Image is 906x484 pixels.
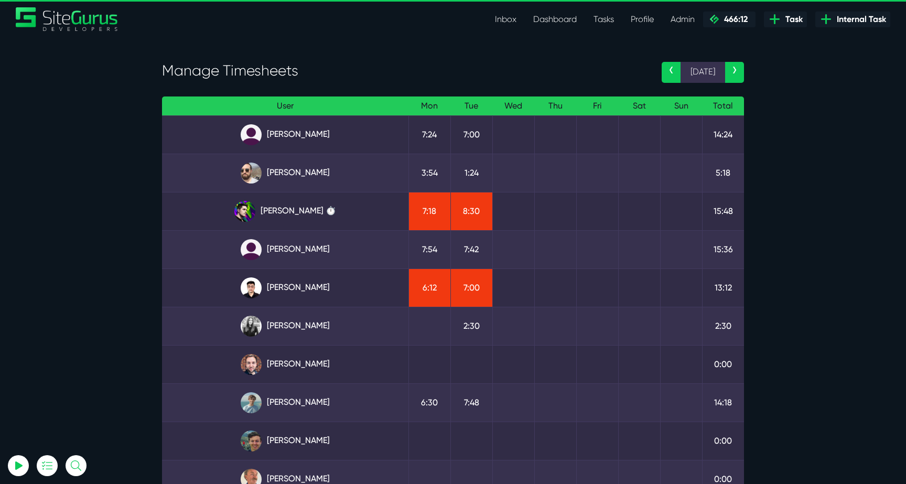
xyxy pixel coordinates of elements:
td: 5:18 [702,154,744,192]
td: 7:00 [450,268,492,307]
td: 7:24 [408,115,450,154]
td: 0:00 [702,345,744,383]
td: 7:18 [408,192,450,230]
td: 2:30 [702,307,744,345]
a: Internal Task [815,12,890,27]
img: Sitegurus Logo [16,7,118,31]
td: 6:12 [408,268,450,307]
th: Mon [408,96,450,116]
td: 7:42 [450,230,492,268]
a: ‹ [662,62,681,83]
img: rgqpcqpgtbr9fmz9rxmm.jpg [241,316,262,337]
td: 0:00 [702,422,744,460]
img: rxuxidhawjjb44sgel4e.png [234,201,255,222]
td: 3:54 [408,154,450,192]
td: 2:30 [450,307,492,345]
a: [PERSON_NAME] [170,316,400,337]
a: [PERSON_NAME] ⏱️ [170,201,400,222]
img: ublsy46zpoyz6muduycb.jpg [241,163,262,184]
th: Sat [618,96,660,116]
a: [PERSON_NAME] [170,392,400,413]
td: 1:24 [450,154,492,192]
th: Fri [576,96,618,116]
img: default_qrqg0b.png [241,124,262,145]
th: Thu [534,96,576,116]
td: 13:12 [702,268,744,307]
h3: Manage Timesheets [162,62,646,80]
img: xv1kmavyemxtguplm5ir.png [241,277,262,298]
a: [PERSON_NAME] [170,163,400,184]
td: 7:00 [450,115,492,154]
span: 466:12 [720,14,748,24]
th: User [162,96,408,116]
a: SiteGurus [16,7,118,31]
a: [PERSON_NAME] [170,431,400,451]
img: default_qrqg0b.png [241,239,262,260]
td: 15:48 [702,192,744,230]
a: Inbox [487,9,525,30]
a: [PERSON_NAME] [170,124,400,145]
a: 466:12 [703,12,756,27]
span: Internal Task [833,13,886,26]
a: Task [764,12,807,27]
img: tfogtqcjwjterk6idyiu.jpg [241,354,262,375]
th: Wed [492,96,534,116]
a: Tasks [585,9,622,30]
a: Profile [622,9,662,30]
a: Admin [662,9,703,30]
span: [DATE] [681,62,725,83]
td: 15:36 [702,230,744,268]
td: 7:54 [408,230,450,268]
img: tkl4csrki1nqjgf0pb1z.png [241,392,262,413]
a: [PERSON_NAME] [170,239,400,260]
td: 7:48 [450,383,492,422]
td: 6:30 [408,383,450,422]
img: esb8jb8dmrsykbqurfoz.jpg [241,431,262,451]
a: Dashboard [525,9,585,30]
th: Total [702,96,744,116]
td: 14:18 [702,383,744,422]
span: Task [781,13,803,26]
th: Sun [660,96,702,116]
a: [PERSON_NAME] [170,354,400,375]
th: Tue [450,96,492,116]
td: 14:24 [702,115,744,154]
a: [PERSON_NAME] [170,277,400,298]
td: 8:30 [450,192,492,230]
a: › [725,62,744,83]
